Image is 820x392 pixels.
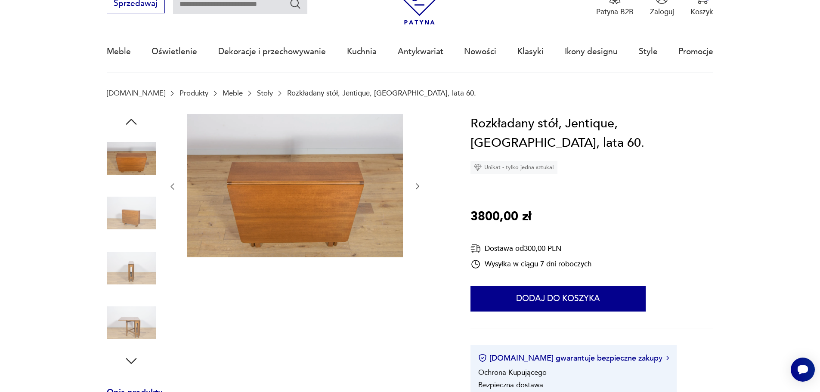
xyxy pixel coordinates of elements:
[478,353,669,364] button: [DOMAIN_NAME] gwarantuje bezpieczne zakupy
[107,188,156,238] img: Zdjęcie produktu Rozkładany stół, Jentique, Wielka Brytania, lata 60.
[596,7,634,17] p: Patyna B2B
[107,134,156,183] img: Zdjęcie produktu Rozkładany stół, Jentique, Wielka Brytania, lata 60.
[565,32,618,71] a: Ikony designu
[470,259,591,269] div: Wysyłka w ciągu 7 dni roboczych
[347,32,377,71] a: Kuchnia
[398,32,443,71] a: Antykwariat
[470,114,713,153] h1: Rozkładany stół, Jentique, [GEOGRAPHIC_DATA], lata 60.
[470,161,557,174] div: Unikat - tylko jedna sztuka!
[517,32,544,71] a: Klasyki
[107,89,165,97] a: [DOMAIN_NAME]
[478,354,487,362] img: Ikona certyfikatu
[666,356,669,360] img: Ikona strzałki w prawo
[107,32,131,71] a: Meble
[464,32,496,71] a: Nowości
[690,7,713,17] p: Koszyk
[187,114,403,258] img: Zdjęcie produktu Rozkładany stół, Jentique, Wielka Brytania, lata 60.
[107,298,156,347] img: Zdjęcie produktu Rozkładany stół, Jentique, Wielka Brytania, lata 60.
[474,164,482,171] img: Ikona diamentu
[257,89,273,97] a: Stoły
[678,32,713,71] a: Promocje
[791,358,815,382] iframe: Smartsupp widget button
[470,286,646,312] button: Dodaj do koszyka
[478,367,547,377] li: Ochrona Kupującego
[179,89,208,97] a: Produkty
[287,89,476,97] p: Rozkładany stół, Jentique, [GEOGRAPHIC_DATA], lata 60.
[218,32,326,71] a: Dekoracje i przechowywanie
[152,32,197,71] a: Oświetlenie
[107,1,165,8] a: Sprzedawaj
[470,207,531,227] p: 3800,00 zł
[478,380,543,390] li: Bezpieczna dostawa
[223,89,243,97] a: Meble
[470,243,481,254] img: Ikona dostawy
[639,32,658,71] a: Style
[107,244,156,293] img: Zdjęcie produktu Rozkładany stół, Jentique, Wielka Brytania, lata 60.
[470,243,591,254] div: Dostawa od 300,00 PLN
[650,7,674,17] p: Zaloguj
